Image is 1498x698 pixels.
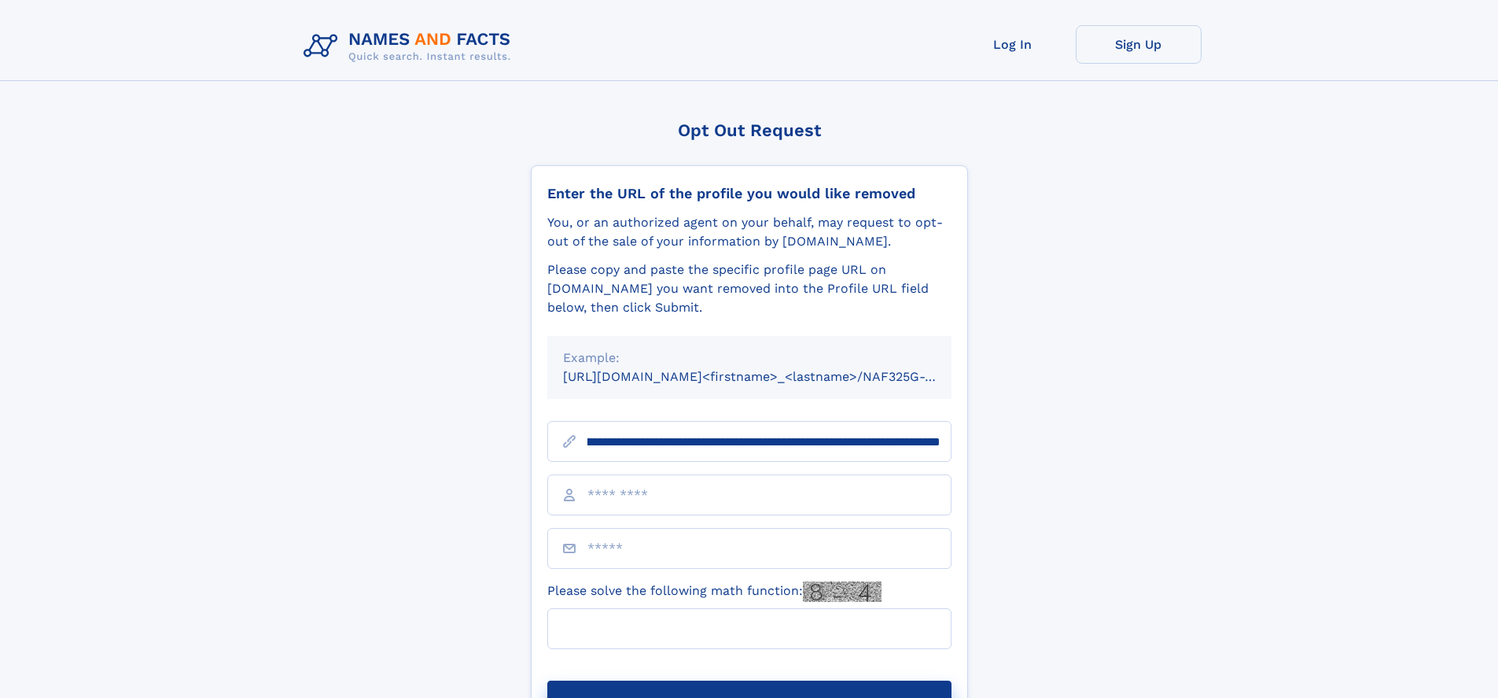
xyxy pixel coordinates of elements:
[547,185,951,202] div: Enter the URL of the profile you would like removed
[531,120,968,140] div: Opt Out Request
[297,25,524,68] img: Logo Names and Facts
[547,582,882,602] label: Please solve the following math function:
[547,213,951,251] div: You, or an authorized agent on your behalf, may request to opt-out of the sale of your informatio...
[547,260,951,317] div: Please copy and paste the specific profile page URL on [DOMAIN_NAME] you want removed into the Pr...
[563,369,981,384] small: [URL][DOMAIN_NAME]<firstname>_<lastname>/NAF325G-xxxxxxxx
[563,349,936,367] div: Example:
[950,25,1076,64] a: Log In
[1076,25,1202,64] a: Sign Up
